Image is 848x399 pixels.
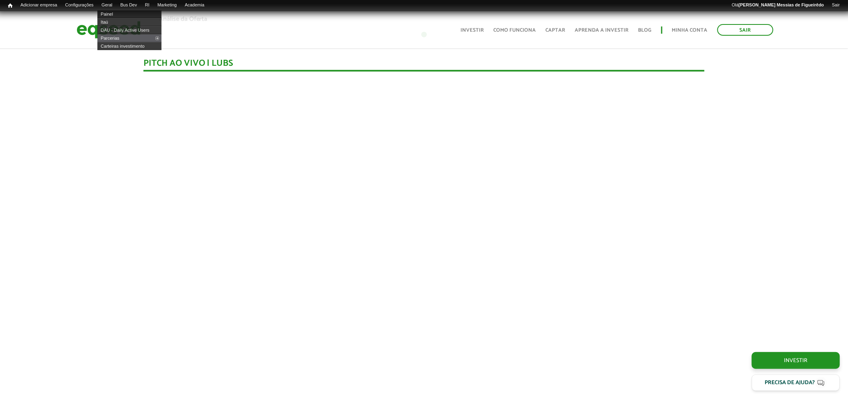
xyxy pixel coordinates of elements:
a: Adicionar empresa [16,2,61,8]
a: Geral [97,2,116,8]
a: Aprenda a investir [575,28,629,33]
a: Marketing [153,2,181,8]
a: Painel [97,10,162,18]
a: Minha conta [672,28,708,33]
a: Captar [546,28,565,33]
a: Sair [828,2,844,8]
a: Sair [717,24,773,36]
a: Academia [181,2,208,8]
a: RI [141,2,153,8]
img: EqSeed [77,19,141,41]
a: Olá[PERSON_NAME] Messias de Figueirêdo [728,2,828,8]
a: Bus Dev [116,2,141,8]
a: Blog [638,28,652,33]
a: Investir [461,28,484,33]
div: Pitch ao vivo | Lubs [143,59,705,71]
strong: [PERSON_NAME] Messias de Figueirêdo [739,2,824,7]
a: Início [4,2,16,10]
a: Configurações [61,2,98,8]
a: Investir [752,352,840,369]
span: Início [8,3,12,8]
a: Como funciona [494,28,536,33]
